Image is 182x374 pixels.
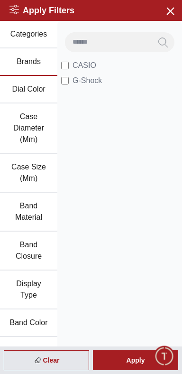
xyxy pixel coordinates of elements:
[152,32,174,52] button: Search
[73,75,102,86] span: G-Shock
[154,346,175,367] div: Chat Widget
[9,4,74,17] h2: Apply Filters
[4,350,89,370] div: Clear
[73,60,96,71] span: CASIO
[61,77,69,84] input: G-Shock
[93,350,178,370] div: Apply
[61,62,69,69] input: CASIO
